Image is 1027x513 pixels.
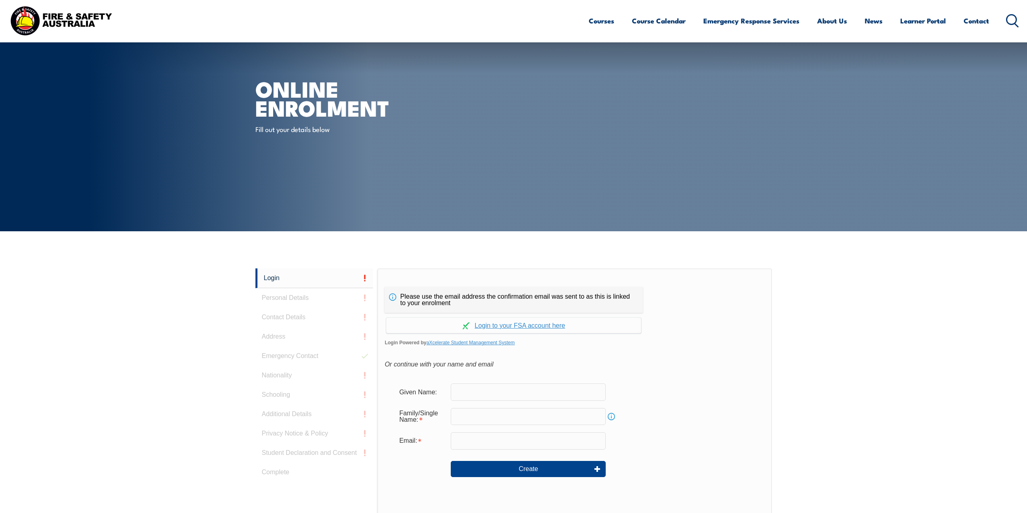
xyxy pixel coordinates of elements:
button: Create [451,461,606,477]
a: Courses [589,10,614,31]
a: Login [255,268,373,288]
div: Family/Single Name is required. [393,406,451,427]
div: Email is required. [393,433,451,448]
div: Or continue with your name and email [385,358,764,371]
a: Emergency Response Services [703,10,799,31]
a: Info [606,411,617,422]
p: Fill out your details below [255,124,403,134]
a: Learner Portal [900,10,946,31]
a: Contact [964,10,989,31]
div: Given Name: [393,384,451,400]
a: About Us [817,10,847,31]
h1: Online Enrolment [255,79,455,117]
img: Log in withaxcelerate [462,322,470,329]
div: Please use the email address the confirmation email was sent to as this is linked to your enrolment [385,287,643,313]
a: Course Calendar [632,10,686,31]
a: aXcelerate Student Management System [427,340,515,345]
a: News [865,10,883,31]
span: Login Powered by [385,337,764,349]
